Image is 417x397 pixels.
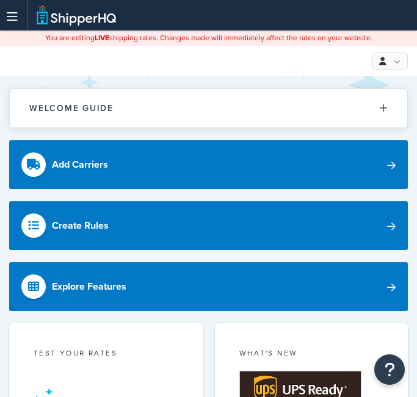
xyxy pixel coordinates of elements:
div: Explore Features [52,278,126,295]
button: Open Resource Center [374,354,405,385]
h2: Welcome Guide [29,104,114,113]
a: Explore Features [9,262,408,311]
div: Test your rates [34,348,178,362]
a: Add Carriers [9,140,408,189]
div: What's New [239,348,384,362]
button: Welcome Guide [10,89,407,127]
div: Create Rules [52,217,109,234]
b: LIVE [95,32,109,43]
div: Add Carriers [52,156,108,173]
a: Create Rules [9,201,408,250]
